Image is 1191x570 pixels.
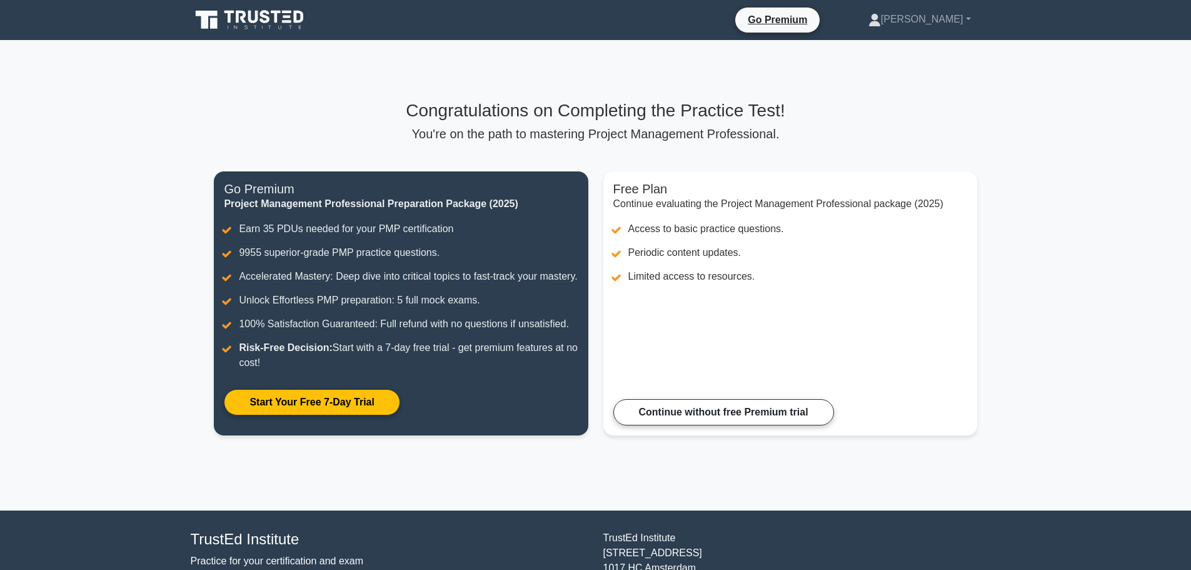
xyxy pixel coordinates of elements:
[838,7,1001,32] a: [PERSON_NAME]
[224,389,400,415] a: Start Your Free 7-Day Trial
[740,12,815,28] a: Go Premium
[214,100,977,121] h3: Congratulations on Completing the Practice Test!
[613,399,834,425] a: Continue without free Premium trial
[214,126,977,141] p: You're on the path to mastering Project Management Professional.
[191,556,364,566] a: Practice for your certification and exam
[191,531,588,549] h4: TrustEd Institute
